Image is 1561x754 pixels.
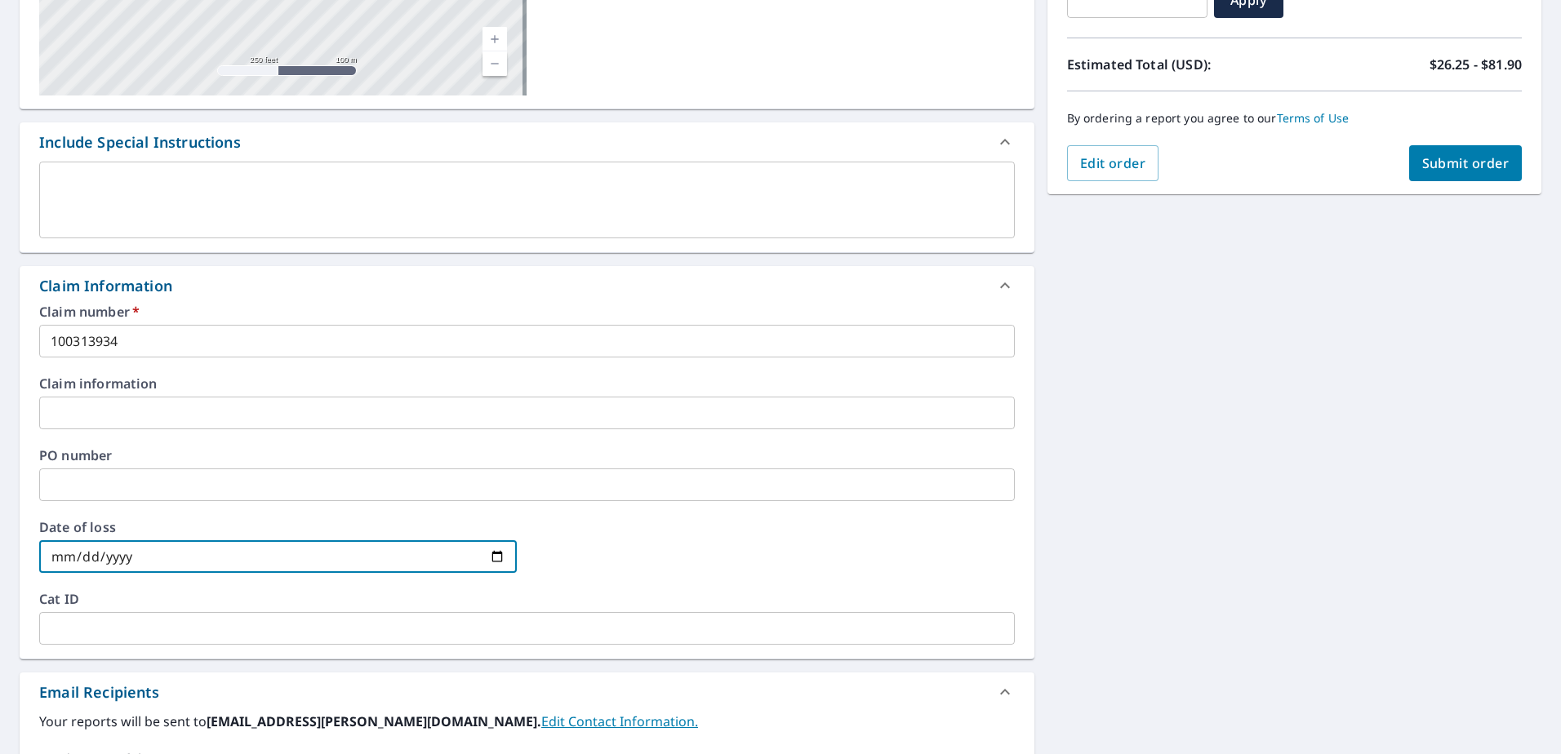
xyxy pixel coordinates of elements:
[20,672,1034,712] div: Email Recipients
[1067,145,1159,181] button: Edit order
[39,305,1015,318] label: Claim number
[1277,110,1350,126] a: Terms of Use
[39,377,1015,390] label: Claim information
[20,122,1034,162] div: Include Special Instructions
[39,681,159,703] div: Email Recipients
[1422,154,1510,172] span: Submit order
[39,521,517,534] label: Date of loss
[39,712,1015,731] label: Your reports will be sent to
[39,131,241,153] div: Include Special Instructions
[541,712,698,730] a: EditContactInfo
[39,275,172,297] div: Claim Information
[1430,55,1522,74] p: $26.25 - $81.90
[39,449,1015,462] label: PO number
[483,27,507,51] a: Current Level 17, Zoom In
[483,51,507,76] a: Current Level 17, Zoom Out
[1067,55,1295,74] p: Estimated Total (USD):
[39,592,1015,605] label: Cat ID
[20,266,1034,305] div: Claim Information
[1409,145,1523,181] button: Submit order
[1080,154,1146,172] span: Edit order
[207,712,541,730] b: [EMAIL_ADDRESS][PERSON_NAME][DOMAIN_NAME].
[1067,111,1522,126] p: By ordering a report you agree to our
